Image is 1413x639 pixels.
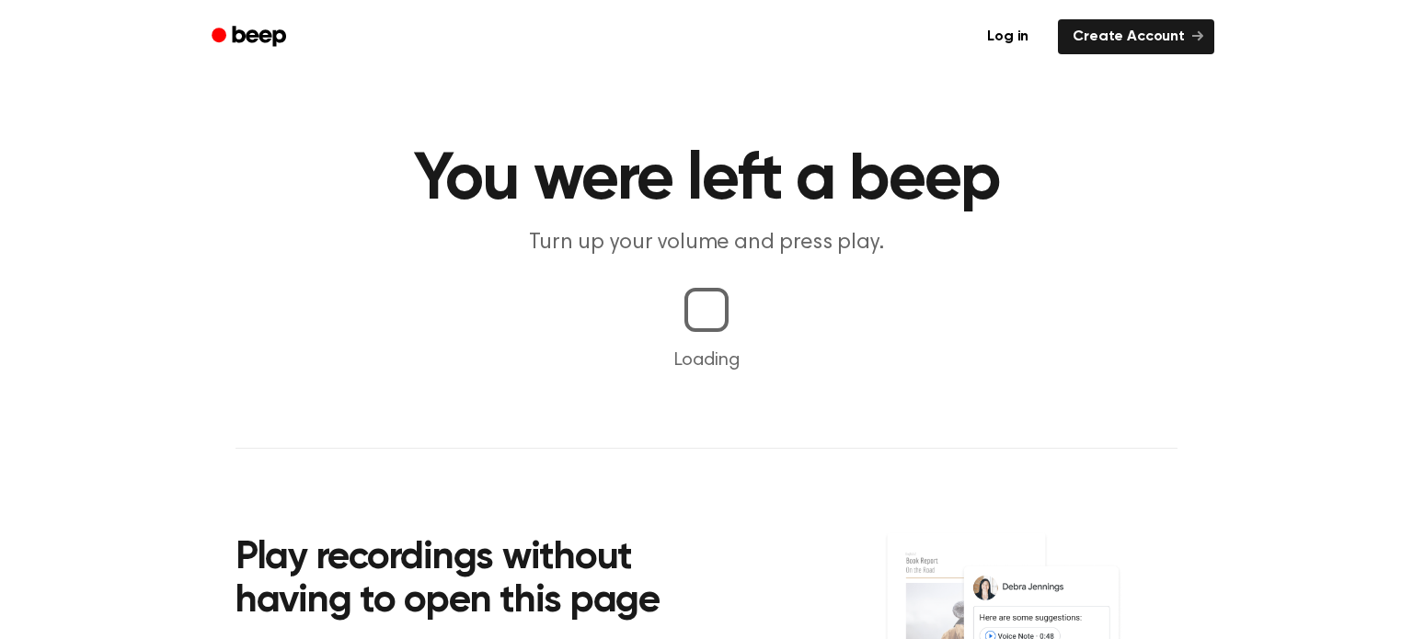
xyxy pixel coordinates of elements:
[353,228,1060,258] p: Turn up your volume and press play.
[969,16,1047,58] a: Log in
[199,19,303,55] a: Beep
[235,147,1177,213] h1: You were left a beep
[1058,19,1214,54] a: Create Account
[235,537,731,624] h2: Play recordings without having to open this page
[22,347,1391,374] p: Loading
